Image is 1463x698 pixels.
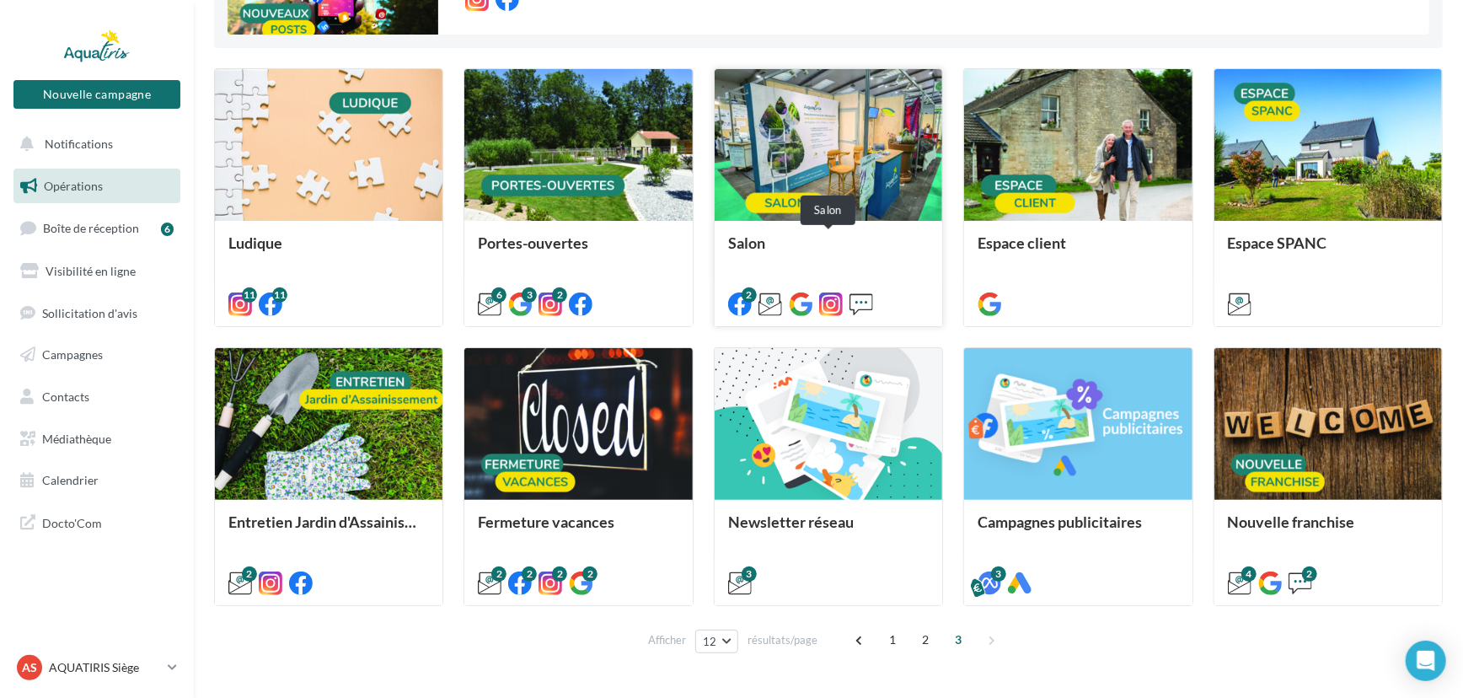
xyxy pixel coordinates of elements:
[913,626,940,653] span: 2
[272,287,287,303] div: 11
[10,505,184,540] a: Docto'Com
[695,630,738,653] button: 12
[801,196,855,225] div: Salon
[880,626,907,653] span: 1
[1228,234,1428,268] div: Espace SPANC
[748,632,817,648] span: résultats/page
[728,513,929,547] div: Newsletter réseau
[10,296,184,331] a: Sollicitation d'avis
[10,210,184,246] a: Boîte de réception6
[13,652,180,684] a: AS AQUATIRIS Siège
[10,169,184,204] a: Opérations
[10,379,184,415] a: Contacts
[522,566,537,582] div: 2
[742,287,757,303] div: 2
[703,635,717,648] span: 12
[991,566,1006,582] div: 3
[491,566,506,582] div: 2
[161,223,174,236] div: 6
[242,287,257,303] div: 11
[45,137,113,151] span: Notifications
[42,347,103,362] span: Campagnes
[582,566,598,582] div: 2
[22,659,37,676] span: AS
[42,432,111,446] span: Médiathèque
[10,337,184,373] a: Campagnes
[46,264,136,278] span: Visibilité en ligne
[522,287,537,303] div: 3
[1228,513,1428,547] div: Nouvelle franchise
[44,179,103,193] span: Opérations
[491,287,506,303] div: 6
[1302,566,1317,582] div: 2
[552,287,567,303] div: 2
[228,513,429,547] div: Entretien Jardin d'Assainissement
[42,389,89,404] span: Contacts
[1241,566,1257,582] div: 4
[228,234,429,268] div: Ludique
[478,513,678,547] div: Fermeture vacances
[478,234,678,268] div: Portes-ouvertes
[946,626,973,653] span: 3
[10,254,184,289] a: Visibilité en ligne
[10,126,177,162] button: Notifications
[10,463,184,498] a: Calendrier
[648,632,686,648] span: Afficher
[13,80,180,109] button: Nouvelle campagne
[42,512,102,534] span: Docto'Com
[43,221,139,235] span: Boîte de réception
[1406,641,1446,681] div: Open Intercom Messenger
[552,566,567,582] div: 2
[728,234,929,268] div: Salon
[42,305,137,319] span: Sollicitation d'avis
[978,513,1178,547] div: Campagnes publicitaires
[742,566,757,582] div: 3
[10,421,184,457] a: Médiathèque
[49,659,161,676] p: AQUATIRIS Siège
[42,473,99,487] span: Calendrier
[978,234,1178,268] div: Espace client
[242,566,257,582] div: 2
